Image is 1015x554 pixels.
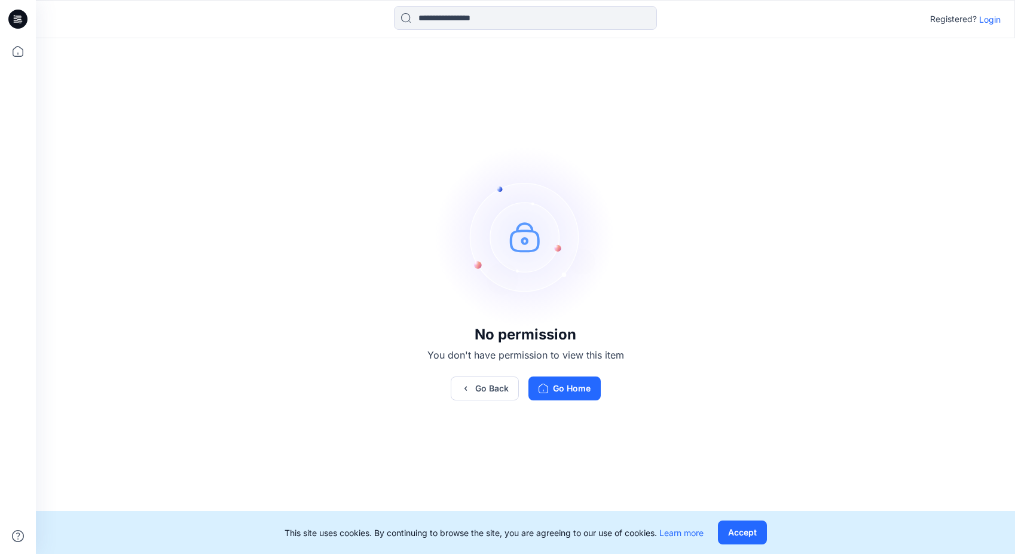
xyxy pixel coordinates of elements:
button: Go Back [451,377,519,400]
p: Login [979,13,1001,26]
p: Registered? [930,12,977,26]
button: Accept [718,521,767,544]
img: no-perm.svg [436,147,615,326]
p: You don't have permission to view this item [427,348,624,362]
a: Learn more [659,528,704,538]
h3: No permission [427,326,624,343]
p: This site uses cookies. By continuing to browse the site, you are agreeing to our use of cookies. [285,527,704,539]
button: Go Home [528,377,601,400]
